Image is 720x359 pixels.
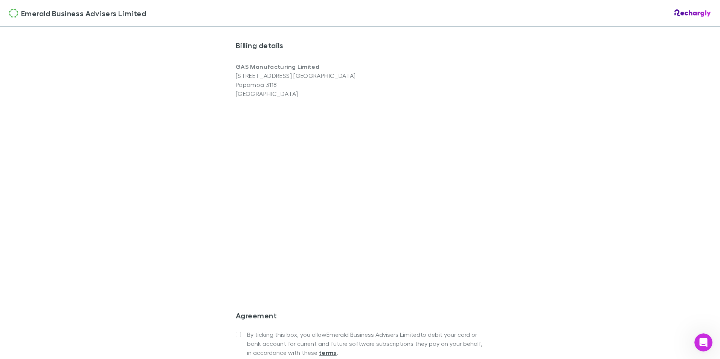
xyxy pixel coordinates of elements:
strong: terms [319,349,337,356]
span: Emerald Business Advisers Limited [21,8,146,19]
p: GAS Manufacturing Limited [236,62,360,71]
p: [GEOGRAPHIC_DATA] [236,89,360,98]
iframe: Intercom live chat [694,333,712,351]
span: By ticking this box, you allow Emerald Business Advisers Limited to debit your card or bank accou... [247,330,484,357]
iframe: Secure address input frame [234,103,486,276]
p: Papamoa 3118 [236,80,360,89]
p: [STREET_ADDRESS] [GEOGRAPHIC_DATA] [236,71,360,80]
img: Rechargly Logo [674,9,711,17]
h3: Agreement [236,311,484,323]
img: Emerald Business Advisers Limited's Logo [9,9,18,18]
h3: Billing details [236,41,484,53]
